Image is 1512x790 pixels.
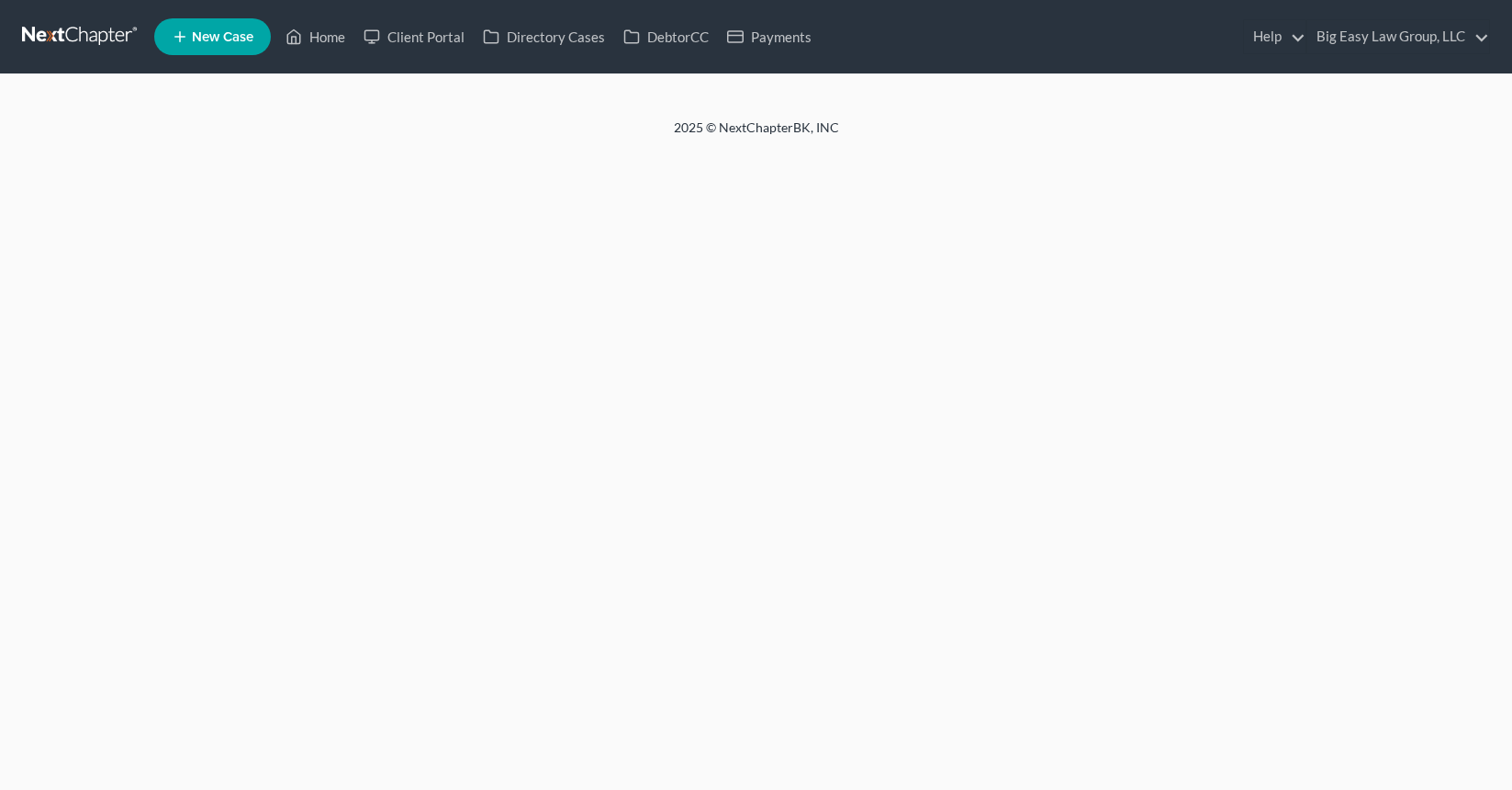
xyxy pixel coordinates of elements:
[233,118,1280,152] div: 2025 © NextChapterBK, INC
[718,20,821,53] a: Payments
[276,20,354,53] a: Home
[154,18,271,55] new-legal-case-button: New Case
[614,20,718,53] a: DebtorCC
[354,20,474,53] a: Client Portal
[474,20,614,53] a: Directory Cases
[1307,20,1489,53] a: Big Easy Law Group, LLC
[1244,20,1305,53] a: Help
